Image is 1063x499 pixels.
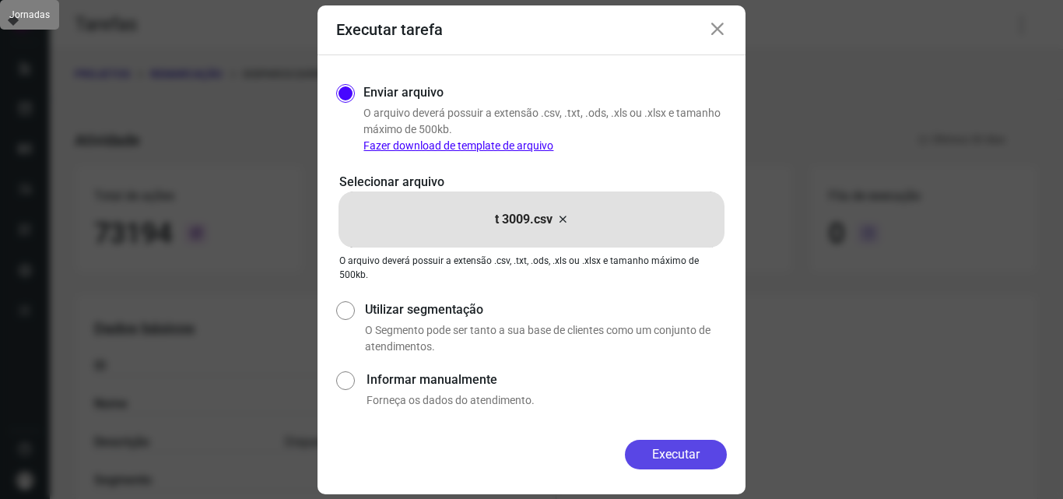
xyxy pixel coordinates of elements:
[9,9,50,20] span: Jornadas
[336,20,443,39] h3: Executar tarefa
[363,105,727,154] p: O arquivo deverá possuir a extensão .csv, .txt, .ods, .xls ou .xlsx e tamanho máximo de 500kb.
[365,322,727,355] p: O Segmento pode ser tanto a sua base de clientes como um conjunto de atendimentos.
[339,254,724,282] p: O arquivo deverá possuir a extensão .csv, .txt, .ods, .xls ou .xlsx e tamanho máximo de 500kb.
[339,173,724,192] p: Selecionar arquivo
[363,83,444,102] label: Enviar arquivo
[365,300,727,319] label: Utilizar segmentação
[367,371,727,389] label: Informar manualmente
[363,139,553,152] a: Fazer download de template de arquivo
[625,440,727,469] button: Executar
[367,392,727,409] p: Forneça os dados do atendimento.
[495,210,553,229] p: t 3009.csv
